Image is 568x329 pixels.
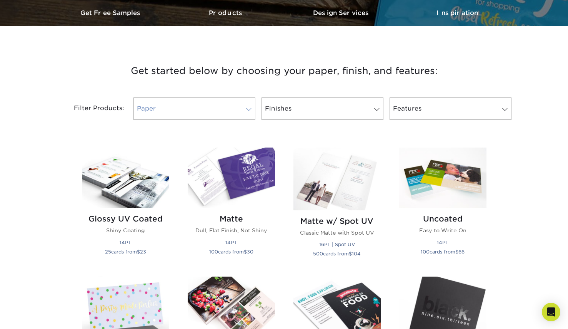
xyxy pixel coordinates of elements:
[293,217,381,226] h2: Matte w/ Spot UV
[209,249,218,255] span: 100
[293,148,381,267] a: Matte w/ Spot UV Postcards Matte w/ Spot UV Classic Matte with Spot UV 16PT | Spot UV 500cards fr...
[399,227,486,234] p: Easy to Write On
[169,9,284,17] h3: Products
[53,9,169,17] h3: Get Free Samples
[293,229,381,237] p: Classic Matte with Spot UV
[188,214,275,223] h2: Matte
[421,249,465,255] small: cards from
[82,148,169,208] img: Glossy UV Coated Postcards
[455,249,458,255] span: $
[390,97,511,120] a: Features
[352,251,361,257] span: 104
[293,148,381,210] img: Matte w/ Spot UV Postcards
[399,148,486,267] a: Uncoated Postcards Uncoated Easy to Write On 14PT 100cards from$66
[120,240,131,245] small: 14PT
[2,305,65,326] iframe: Google Customer Reviews
[82,214,169,223] h2: Glossy UV Coated
[82,148,169,267] a: Glossy UV Coated Postcards Glossy UV Coated Shiny Coating 14PT 25cards from$23
[458,249,465,255] span: 66
[82,227,169,234] p: Shiny Coating
[140,249,146,255] span: 23
[349,251,352,257] span: $
[133,97,255,120] a: Paper
[262,97,383,120] a: Finishes
[313,251,323,257] span: 500
[209,249,253,255] small: cards from
[400,9,515,17] h3: Inspiration
[399,148,486,208] img: Uncoated Postcards
[247,249,253,255] span: 30
[53,97,130,120] div: Filter Products:
[225,240,237,245] small: 14PT
[188,148,275,208] img: Matte Postcards
[244,249,247,255] span: $
[105,249,146,255] small: cards from
[188,148,275,267] a: Matte Postcards Matte Dull, Flat Finish, Not Shiny 14PT 100cards from$30
[313,251,361,257] small: cards from
[188,227,275,234] p: Dull, Flat Finish, Not Shiny
[105,249,111,255] span: 25
[137,249,140,255] span: $
[284,9,400,17] h3: Design Services
[421,249,430,255] span: 100
[59,54,509,88] h3: Get started below by choosing your paper, finish, and features:
[437,240,448,245] small: 14PT
[399,214,486,223] h2: Uncoated
[542,303,560,321] div: Open Intercom Messenger
[319,242,355,247] small: 16PT | Spot UV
